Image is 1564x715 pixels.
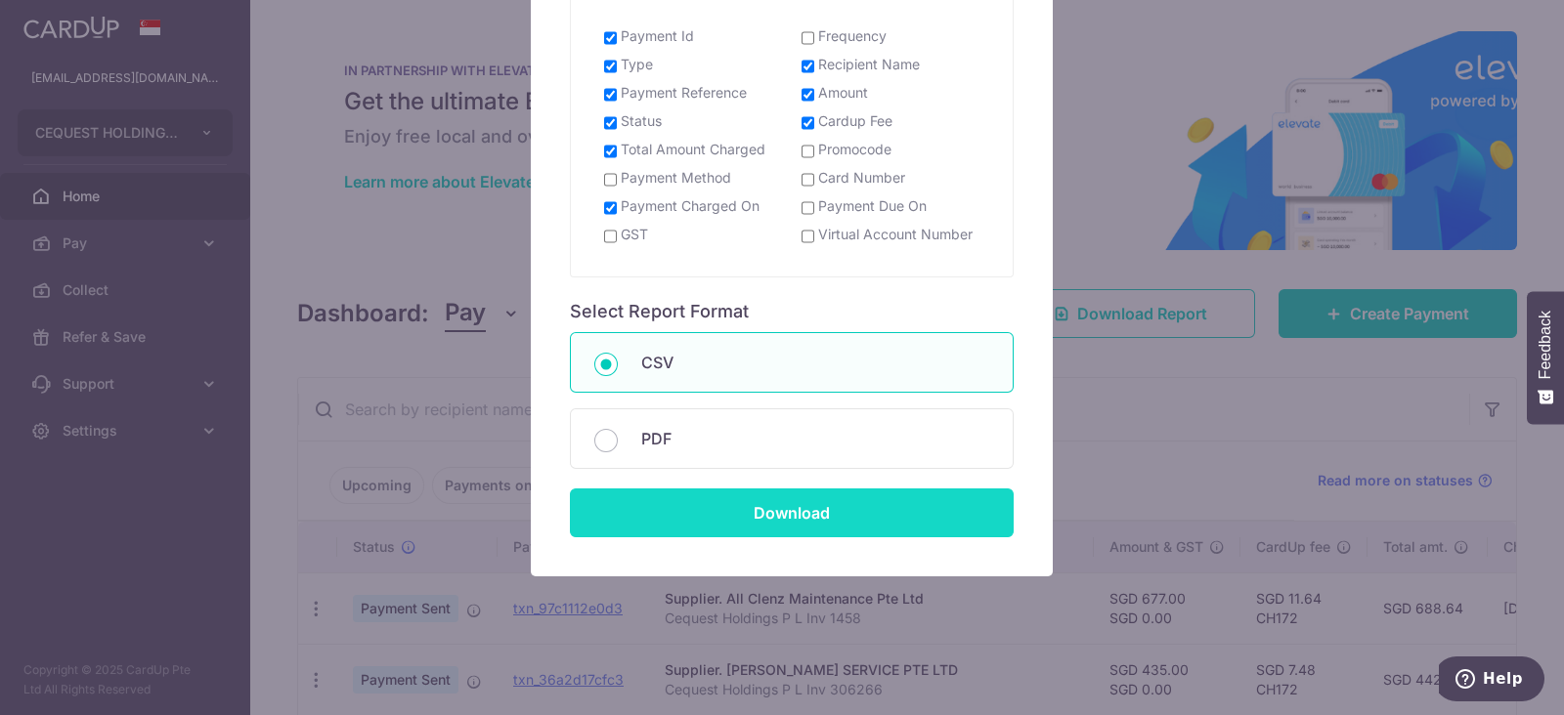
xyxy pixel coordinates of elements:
[818,140,891,159] label: Promocode
[641,351,989,374] p: CSV
[621,111,662,131] label: Status
[641,427,989,450] p: PDF
[621,83,747,103] label: Payment Reference
[621,168,731,188] label: Payment Method
[1439,656,1544,705] iframe: Opens a widget where you can find more information
[621,196,760,216] label: Payment Charged On
[570,488,1014,537] input: Download
[1527,291,1564,424] button: Feedback - Show survey
[818,111,892,131] label: Cardup Fee
[818,83,868,103] label: Amount
[818,168,905,188] label: Card Number
[818,225,973,244] label: Virtual Account Number
[621,140,765,159] label: Total Amount Charged
[570,301,1014,323] h6: Select Report Format
[818,55,920,74] label: Recipient Name
[818,196,927,216] label: Payment Due On
[1537,311,1554,379] span: Feedback
[621,225,648,244] label: GST
[818,26,887,46] label: Frequency
[621,26,694,46] label: Payment Id
[621,55,653,74] label: Type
